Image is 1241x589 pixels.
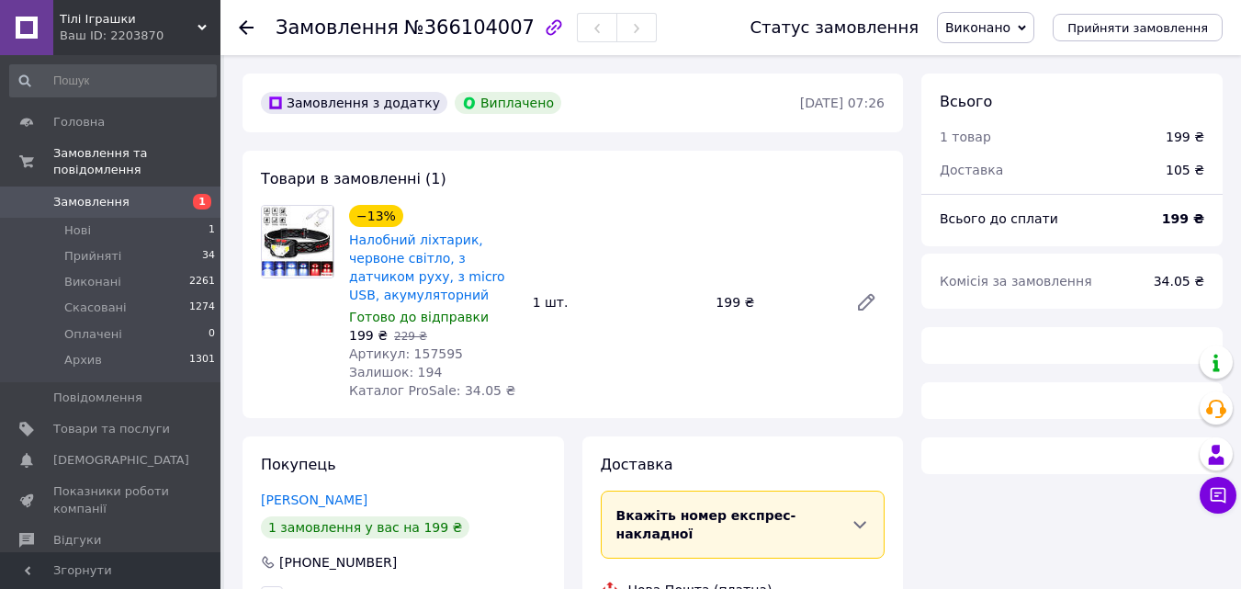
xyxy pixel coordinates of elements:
[9,64,217,97] input: Пошук
[940,93,992,110] span: Всього
[349,346,463,361] span: Артикул: 157595
[60,28,220,44] div: Ваш ID: 2203870
[601,456,673,473] span: Доставка
[404,17,535,39] span: №366104007
[276,17,399,39] span: Замовлення
[1154,274,1204,289] span: 34.05 ₴
[64,222,91,239] span: Нові
[53,421,170,437] span: Товари та послуги
[750,18,919,37] div: Статус замовлення
[708,289,840,315] div: 199 ₴
[940,211,1058,226] span: Всього до сплати
[53,145,220,178] span: Замовлення та повідомлення
[189,352,215,368] span: 1301
[261,170,446,187] span: Товари в замовленні (1)
[940,274,1092,289] span: Комісія за замовлення
[800,96,885,110] time: [DATE] 07:26
[1155,150,1215,190] div: 105 ₴
[53,194,130,210] span: Замовлення
[202,248,215,265] span: 34
[261,493,367,507] a: [PERSON_NAME]
[349,383,515,398] span: Каталог ProSale: 34.05 ₴
[189,274,215,290] span: 2261
[349,205,403,227] div: −13%
[193,194,211,210] span: 1
[53,483,170,516] span: Показники роботи компанії
[261,92,447,114] div: Замовлення з додатку
[349,310,489,324] span: Готово до відправки
[1166,128,1204,146] div: 199 ₴
[349,365,442,379] span: Залишок: 194
[1053,14,1223,41] button: Прийняти замовлення
[349,232,505,302] a: Налобний ліхтарик, червоне світло, з датчиком руху, з micro USB, акумуляторний
[616,508,796,541] span: Вкажіть номер експрес-накладної
[53,452,189,469] span: [DEMOGRAPHIC_DATA]
[394,330,427,343] span: 229 ₴
[53,390,142,406] span: Повідомлення
[53,114,105,130] span: Головна
[525,289,709,315] div: 1 шт.
[239,18,254,37] div: Повернутися назад
[261,456,336,473] span: Покупець
[1162,211,1204,226] b: 199 ₴
[940,163,1003,177] span: Доставка
[53,532,101,549] span: Відгуки
[60,11,197,28] span: Тілі Іграшки
[64,274,121,290] span: Виконані
[261,516,469,538] div: 1 замовлення у вас на 199 ₴
[262,206,333,278] img: Налобний ліхтарик, червоне світло, з датчиком руху, з micro USB, акумуляторний
[1200,477,1236,514] button: Чат з покупцем
[1067,21,1208,35] span: Прийняти замовлення
[277,553,399,572] div: [PHONE_NUMBER]
[209,222,215,239] span: 1
[64,326,122,343] span: Оплачені
[64,248,121,265] span: Прийняті
[455,92,561,114] div: Виплачено
[940,130,991,144] span: 1 товар
[349,328,388,343] span: 199 ₴
[189,300,215,316] span: 1274
[64,300,127,316] span: Скасовані
[945,20,1010,35] span: Виконано
[64,352,102,368] span: Архив
[848,284,885,321] a: Редагувати
[209,326,215,343] span: 0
